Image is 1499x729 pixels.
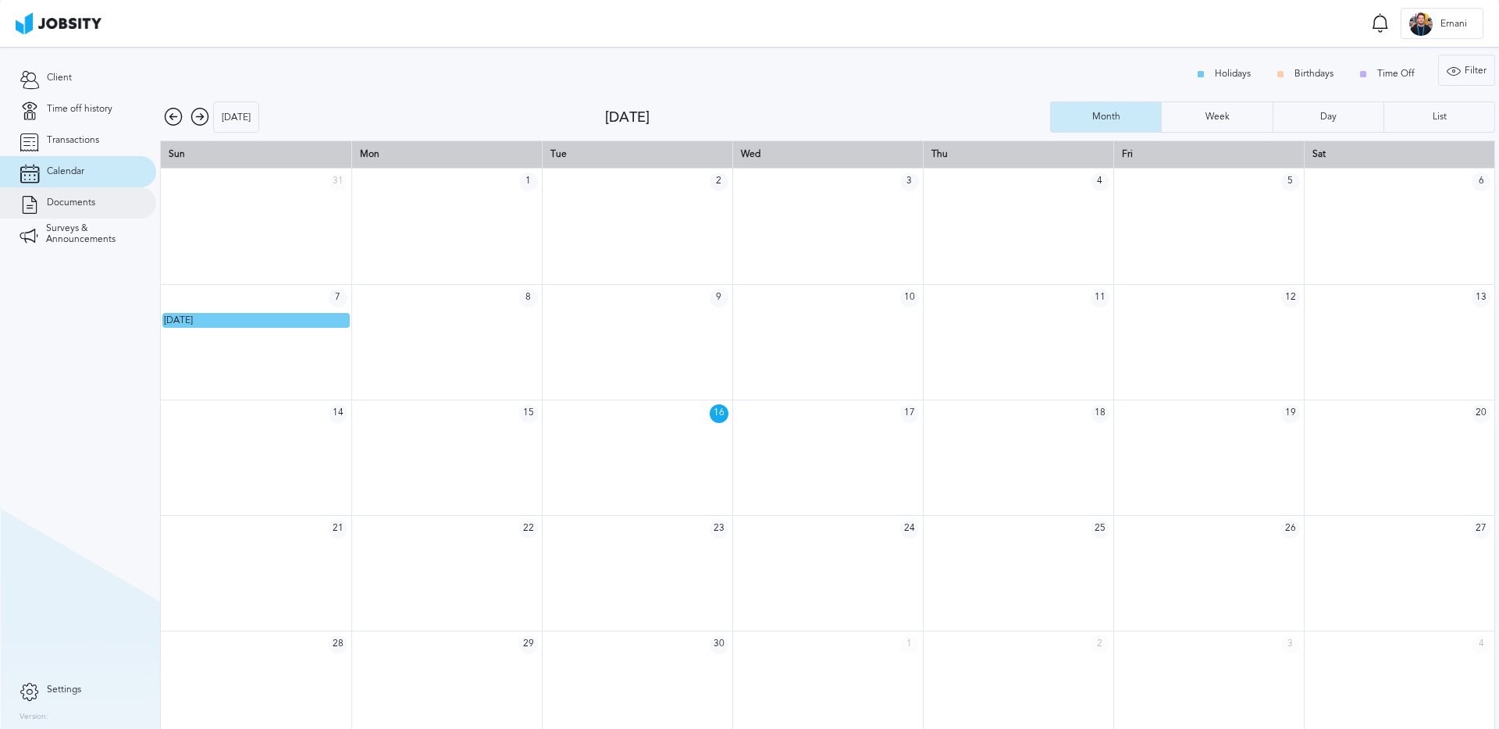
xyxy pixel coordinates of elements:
[213,101,259,133] button: [DATE]
[931,148,948,159] span: Thu
[519,172,538,191] span: 1
[1409,12,1433,36] div: E
[169,148,185,159] span: Sun
[1091,635,1109,654] span: 2
[329,635,347,654] span: 28
[1281,172,1300,191] span: 5
[900,520,919,539] span: 24
[1472,289,1490,308] span: 13
[1425,112,1454,123] div: List
[1472,172,1490,191] span: 6
[900,404,919,423] span: 17
[710,404,728,423] span: 16
[1281,520,1300,539] span: 26
[1281,635,1300,654] span: 3
[550,148,567,159] span: Tue
[710,635,728,654] span: 30
[741,148,760,159] span: Wed
[47,135,99,146] span: Transactions
[1439,55,1494,87] div: Filter
[1091,520,1109,539] span: 25
[519,289,538,308] span: 8
[329,172,347,191] span: 31
[1472,520,1490,539] span: 27
[1122,148,1133,159] span: Fri
[1438,55,1495,86] button: Filter
[710,172,728,191] span: 2
[1091,172,1109,191] span: 4
[710,289,728,308] span: 9
[900,289,919,308] span: 10
[1472,404,1490,423] span: 20
[214,102,258,133] div: [DATE]
[16,12,101,34] img: ab4bad089aa723f57921c736e9817d99.png
[1312,148,1326,159] span: Sat
[1433,19,1475,30] span: Ernani
[519,520,538,539] span: 22
[1281,404,1300,423] span: 19
[1273,101,1383,133] button: Day
[47,166,84,177] span: Calendar
[1198,112,1237,123] div: Week
[519,404,538,423] span: 15
[1401,8,1483,39] button: EErnani
[1091,289,1109,308] span: 11
[360,148,379,159] span: Mon
[164,315,193,325] span: [DATE]
[1050,101,1161,133] button: Month
[900,172,919,191] span: 3
[1312,112,1344,123] div: Day
[605,109,1050,126] div: [DATE]
[329,520,347,539] span: 21
[47,104,112,115] span: Time off history
[47,73,72,84] span: Client
[1084,112,1128,123] div: Month
[710,520,728,539] span: 23
[47,685,81,695] span: Settings
[46,223,137,245] span: Surveys & Announcements
[1281,289,1300,308] span: 12
[47,197,95,208] span: Documents
[519,635,538,654] span: 29
[900,635,919,654] span: 1
[1161,101,1272,133] button: Week
[1472,635,1490,654] span: 4
[329,289,347,308] span: 7
[329,404,347,423] span: 14
[1383,101,1495,133] button: List
[20,713,48,722] label: Version:
[1091,404,1109,423] span: 18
